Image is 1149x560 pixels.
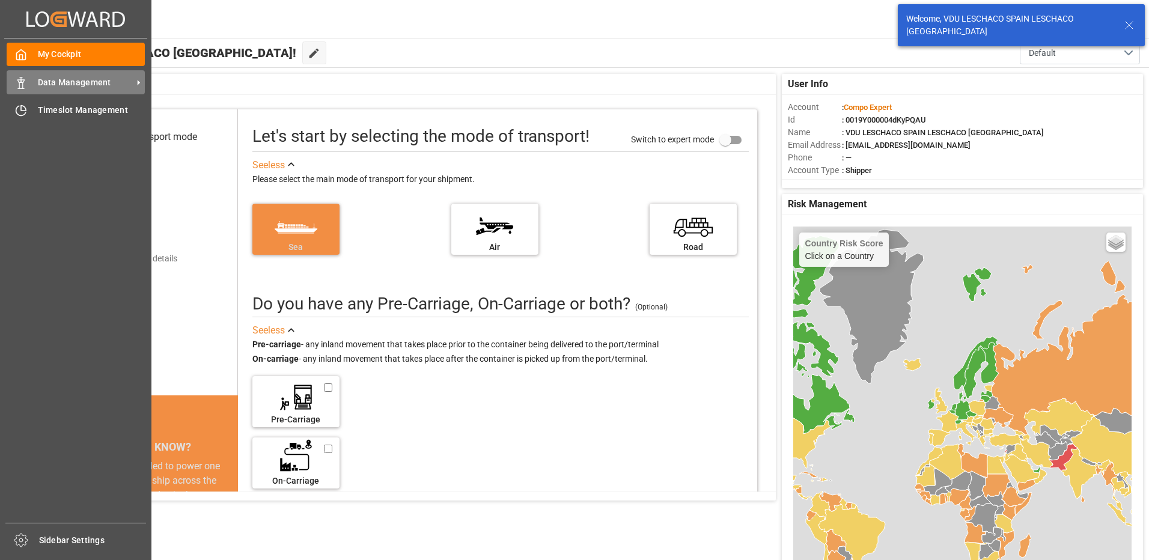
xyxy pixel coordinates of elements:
span: Switch to expert mode [631,134,714,144]
span: Data Management [38,76,133,89]
span: Hello VDU LESCHACO [GEOGRAPHIC_DATA]! [50,41,296,64]
span: User Info [788,77,828,91]
div: - any inland movement that takes place prior to the container being delivered to the port/termina... [252,338,749,367]
div: Welcome, VDU LESCHACO SPAIN LESCHACO [GEOGRAPHIC_DATA] [906,13,1113,38]
span: Id [788,114,842,126]
span: : Shipper [842,166,872,175]
input: Pre-Carriage [324,382,332,393]
span: Sidebar Settings [39,534,147,547]
h4: Country Risk Score [805,239,883,248]
span: Name [788,126,842,139]
span: : — [842,153,852,162]
button: next slide / item [221,459,238,560]
div: (Optional) [635,302,668,312]
a: Timeslot Management [7,99,145,122]
a: Layers [1106,233,1126,252]
a: My Cockpit [7,43,145,66]
span: : VDU LESCHACO SPAIN LESCHACO [GEOGRAPHIC_DATA] [842,128,1044,137]
div: See less [252,158,285,172]
div: Pre-Carriage [258,413,334,426]
div: Air [457,241,532,254]
span: Default [1029,47,1056,59]
div: Do you have any Pre-Carriage, On-Carriage or both? (optional) [252,291,630,317]
input: On-Carriage [324,443,332,454]
span: Email Address [788,139,842,151]
span: Risk Management [788,197,867,212]
div: Let's start by selecting the mode of transport! [252,124,590,149]
span: : 0019Y000004dKyPQAU [842,115,926,124]
div: Sea [258,241,334,254]
button: open menu [1020,41,1140,64]
span: Account [788,101,842,114]
div: Road [656,241,731,254]
div: On-Carriage [258,475,334,487]
div: Click on a Country [805,239,883,261]
div: Add shipping details [102,252,177,265]
span: My Cockpit [38,48,145,61]
span: Phone [788,151,842,164]
span: Timeslot Management [38,104,145,117]
strong: On-carriage [252,354,299,364]
span: Account Type [788,164,842,177]
span: : [842,103,892,112]
div: See less [252,323,285,338]
strong: Pre-carriage [252,339,301,349]
span: : [EMAIL_ADDRESS][DOMAIN_NAME] [842,141,971,150]
span: Compo Expert [844,103,892,112]
div: Please select the main mode of transport for your shipment. [252,172,749,187]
